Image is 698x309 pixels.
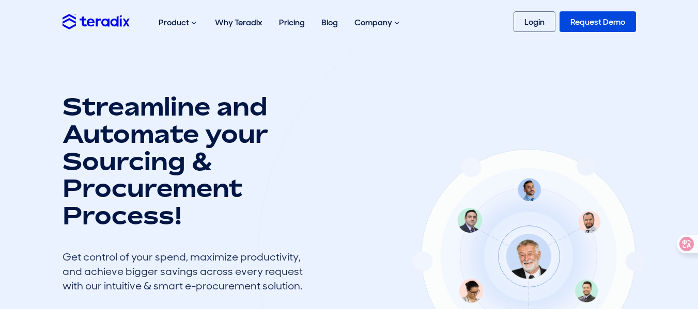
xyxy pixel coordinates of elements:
div: Product [150,6,207,39]
div: Company [346,6,410,39]
a: Request Demo [560,11,636,32]
div: Get control of your spend, maximize productivity, and achieve bigger savings across every request... [63,250,311,293]
a: Why Teradix [207,6,271,39]
img: Teradix logo [63,14,130,29]
h1: Streamline and Automate your Sourcing & Procurement Process! [63,93,311,229]
a: Pricing [271,6,313,39]
a: Blog [313,6,346,39]
a: Login [514,11,555,32]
